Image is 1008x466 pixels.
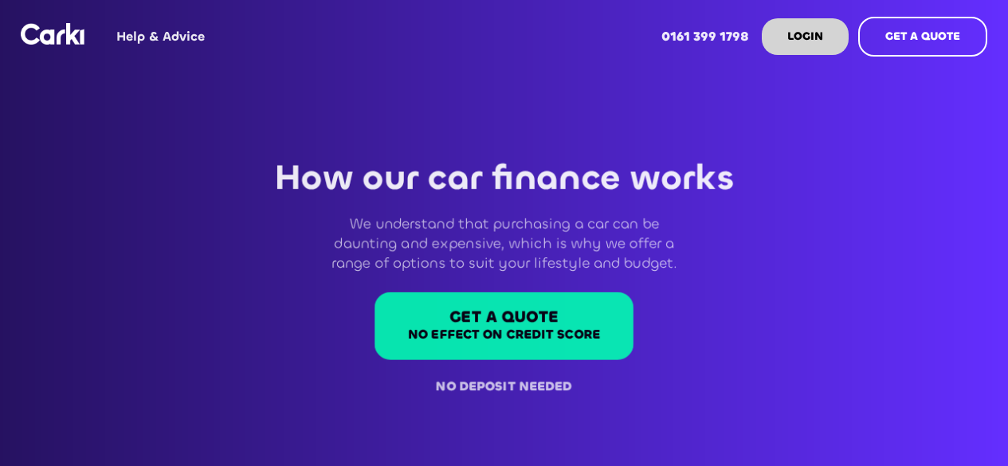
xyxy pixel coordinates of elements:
[104,6,218,68] a: Help & Advice
[375,292,633,359] a: GET A QUOTENo effect on credit score
[787,29,823,44] strong: LOGIN
[649,6,762,68] a: 0161 399 1798
[21,23,84,45] a: home
[375,376,633,396] p: NO DEPOSIT NEEDED
[858,17,987,57] a: GET A QUOTE
[331,213,677,273] p: We understand that purchasing a car can be daunting and expensive, which is why we offer a range ...
[274,154,734,203] h3: How our car finance works
[21,23,84,45] img: Logo
[762,18,849,55] a: LOGIN
[450,306,559,327] strong: GET A QUOTE
[661,28,749,45] strong: 0161 399 1798
[885,29,960,44] strong: GET A QUOTE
